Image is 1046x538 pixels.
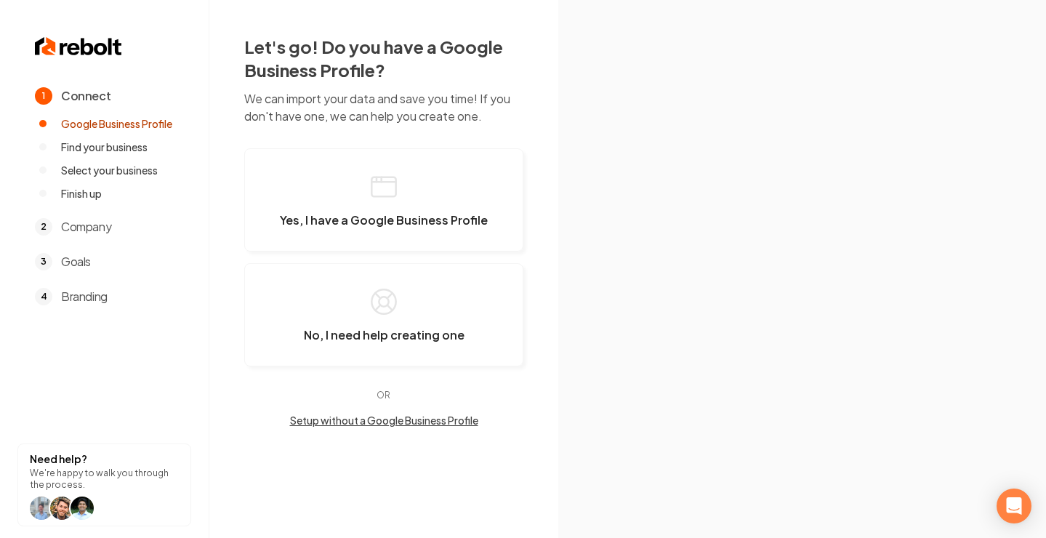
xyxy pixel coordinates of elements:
[61,253,91,270] span: Goals
[244,263,523,366] button: No, I need help creating one
[35,35,122,58] img: Rebolt Logo
[35,87,52,105] span: 1
[244,90,523,125] p: We can import your data and save you time! If you don't have one, we can help you create one.
[244,148,523,252] button: Yes, I have a Google Business Profile
[17,443,191,526] button: Need help?We're happy to walk you through the process.help icon Willhelp icon Willhelp icon arwin
[71,497,94,520] img: help icon arwin
[30,452,87,465] strong: Need help?
[35,253,52,270] span: 3
[244,390,523,401] p: OR
[304,328,464,342] span: No, I need help creating one
[30,497,53,520] img: help icon Will
[50,497,73,520] img: help icon Will
[61,140,148,154] span: Find your business
[35,288,52,305] span: 4
[61,186,102,201] span: Finish up
[61,288,108,305] span: Branding
[35,218,52,236] span: 2
[244,35,523,81] h2: Let's go! Do you have a Google Business Profile?
[61,116,172,131] span: Google Business Profile
[61,163,158,177] span: Select your business
[30,467,179,491] p: We're happy to walk you through the process.
[244,413,523,427] button: Setup without a Google Business Profile
[61,218,111,236] span: Company
[997,489,1031,523] div: Open Intercom Messenger
[61,87,110,105] span: Connect
[280,213,488,228] span: Yes, I have a Google Business Profile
